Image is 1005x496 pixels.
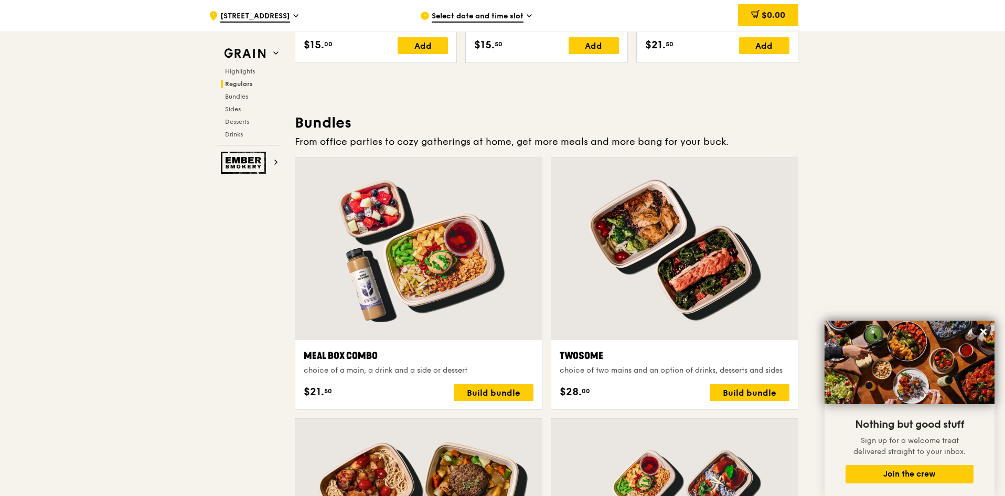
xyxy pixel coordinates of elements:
span: 50 [666,40,673,48]
span: 50 [495,40,502,48]
span: [STREET_ADDRESS] [220,11,290,23]
span: Regulars [225,80,253,88]
span: Sign up for a welcome treat delivered straight to your inbox. [853,436,966,456]
img: Ember Smokery web logo [221,152,269,174]
div: Add [398,37,448,54]
span: Bundles [225,93,248,100]
span: Highlights [225,68,255,75]
span: 00 [324,40,333,48]
div: Twosome [560,349,789,363]
span: 50 [324,387,332,395]
span: $21. [304,384,324,400]
span: $15. [304,37,324,53]
div: Build bundle [710,384,789,401]
div: Meal Box Combo [304,349,533,363]
span: $28. [560,384,582,400]
span: $0.00 [762,10,785,20]
img: Grain web logo [221,44,269,63]
span: Desserts [225,118,249,125]
span: Nothing but good stuff [855,418,964,431]
span: $21. [645,37,666,53]
div: choice of two mains and an option of drinks, desserts and sides [560,365,789,376]
div: Add [739,37,789,54]
h3: Bundles [295,113,798,132]
span: Sides [225,105,241,113]
img: DSC07876-Edit02-Large.jpeg [825,321,995,404]
button: Join the crew [846,465,974,483]
div: Build bundle [454,384,533,401]
div: Add [569,37,619,54]
span: 00 [582,387,590,395]
button: Close [975,323,992,340]
div: choice of a main, a drink and a side or dessert [304,365,533,376]
div: From office parties to cozy gatherings at home, get more meals and more bang for your buck. [295,134,798,149]
span: $15. [474,37,495,53]
span: Drinks [225,131,243,138]
span: Select date and time slot [432,11,523,23]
